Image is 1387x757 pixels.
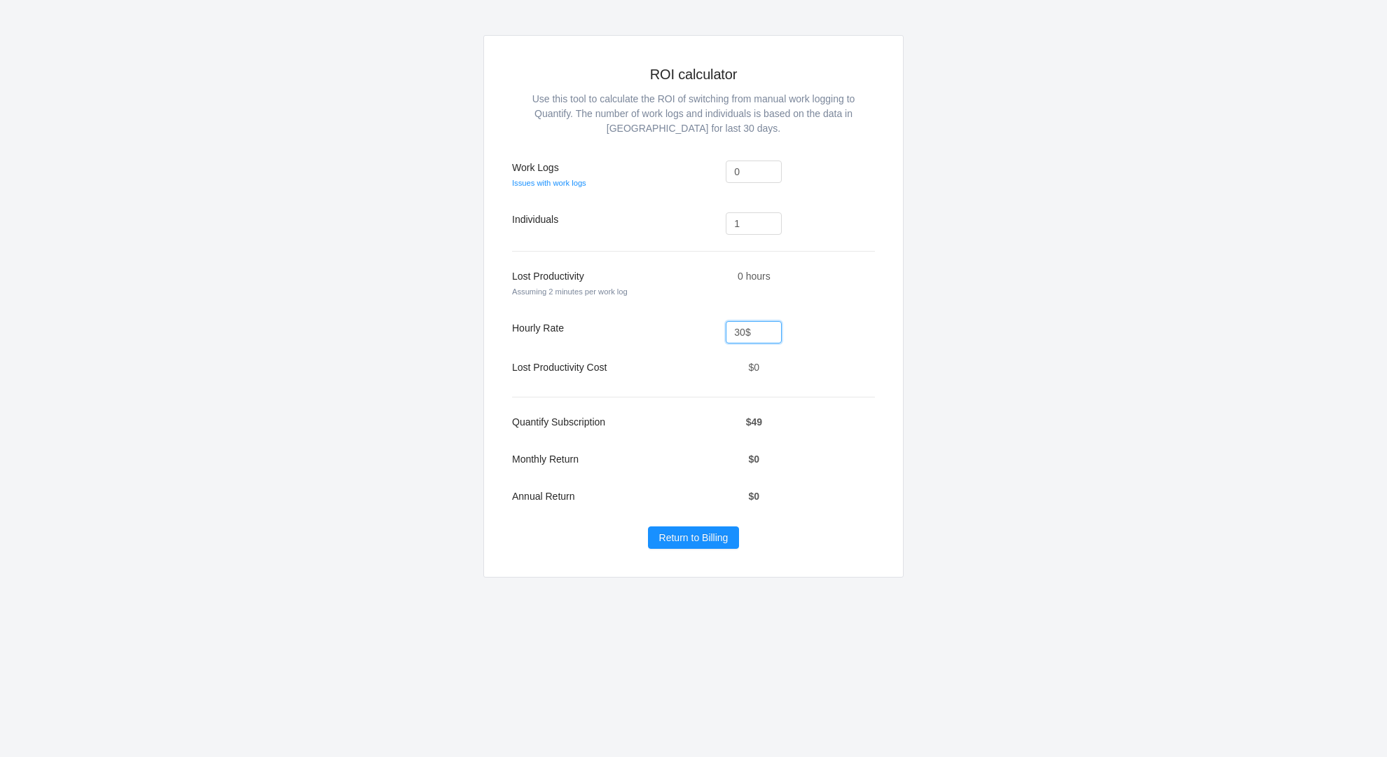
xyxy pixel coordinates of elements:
strong: $0 [749,491,760,502]
label: Individuals [512,214,558,225]
label: Quantify Subscription [512,416,605,428]
small: Assuming 2 minutes per work log [512,287,628,296]
p: Use this tool to calculate the ROI of switching from manual work logging to Quantify. The number ... [512,92,875,136]
label: Work Logs [512,162,586,188]
label: Lost Productivity [512,271,628,296]
a: Issues with work logs [512,179,586,187]
h2: ROI calculator [512,64,875,85]
strong: $49 [746,416,762,428]
button: Return to Billing [648,526,740,549]
span: 0 hours [738,271,771,282]
strong: $0 [749,453,760,465]
label: Monthly Return [512,453,579,465]
span: $0 [749,362,760,373]
label: Hourly Rate [512,322,564,334]
label: Annual Return [512,491,575,502]
label: Lost Productivity Cost [512,362,607,373]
